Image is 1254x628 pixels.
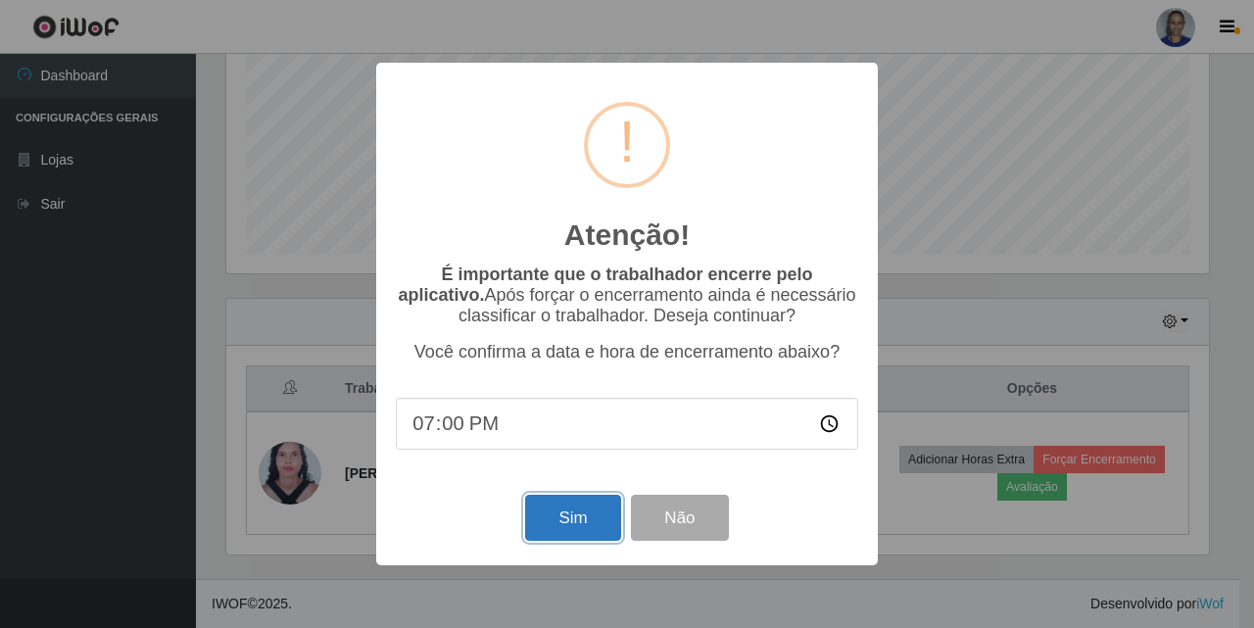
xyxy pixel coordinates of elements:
button: Sim [525,495,620,541]
b: É importante que o trabalhador encerre pelo aplicativo. [398,265,812,305]
h2: Atenção! [564,217,690,253]
p: Você confirma a data e hora de encerramento abaixo? [396,342,858,362]
p: Após forçar o encerramento ainda é necessário classificar o trabalhador. Deseja continuar? [396,265,858,326]
button: Não [631,495,728,541]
